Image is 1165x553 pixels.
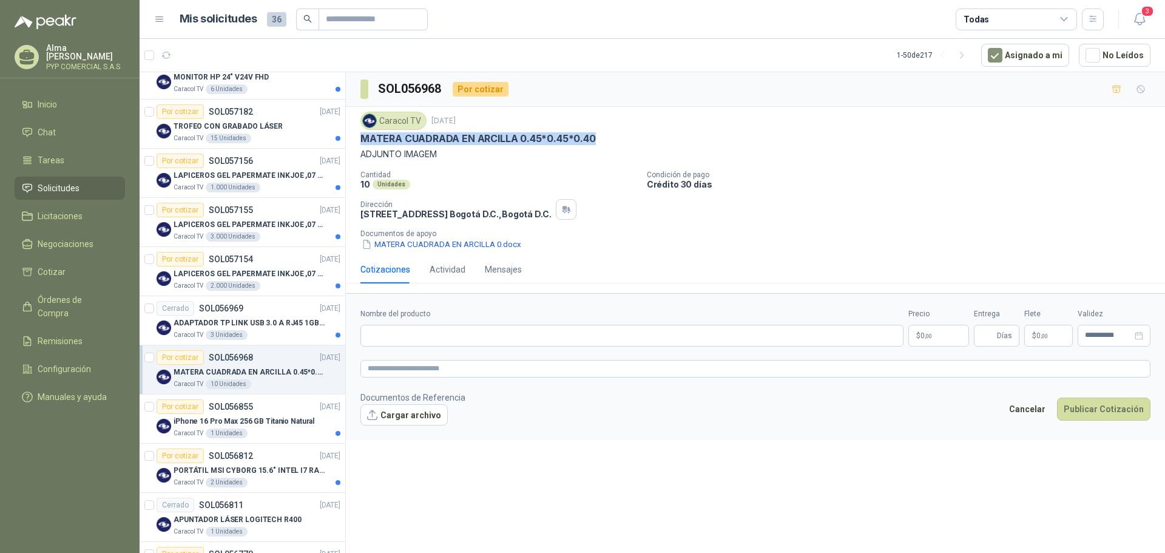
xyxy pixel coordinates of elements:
span: Licitaciones [38,209,83,223]
div: 15 Unidades [206,134,251,143]
p: Caracol TV [174,84,203,94]
img: Company Logo [157,271,171,286]
button: No Leídos [1079,44,1150,67]
p: SOL057182 [209,107,253,116]
p: LAPICEROS GEL PAPERMATE INKJOE ,07 1 LOGO 1 TINTA [174,268,325,280]
span: $ [1032,332,1036,339]
p: SOL057156 [209,157,253,165]
p: Condición de pago [647,171,1160,179]
p: LAPICEROS GEL PAPERMATE INKJOE ,07 1 LOGO 1 TINTA [174,170,325,182]
p: Caracol TV [174,232,203,242]
p: SOL057155 [209,206,253,214]
span: Solicitudes [38,182,79,195]
div: Mensajes [485,263,522,276]
div: Cerrado [157,498,194,512]
p: MONITOR HP 24" V24V FHD [174,72,269,83]
p: SOL057154 [209,255,253,263]
span: 0 [1036,332,1048,339]
p: SOL056968 [209,353,253,362]
div: Por cotizar [157,252,204,266]
img: Company Logo [157,222,171,237]
button: Asignado a mi [981,44,1069,67]
a: CerradoSOL056811[DATE] Company LogoAPUNTADOR LÁSER LOGITECH R400Caracol TV1 Unidades [140,493,345,542]
span: Manuales y ayuda [38,390,107,404]
button: Cancelar [1002,398,1052,421]
p: PORTÁTIL MSI CYBORG 15.6" INTEL I7 RAM 32GB - 1 TB / Nvidia GeForce RTX 4050 [174,465,325,477]
span: 0 [920,332,932,339]
p: SOL056812 [209,452,253,460]
p: [DATE] [320,500,340,511]
div: Por cotizar [453,82,508,97]
p: MATERA CUADRADA EN ARCILLA 0.45*0.45*0.40 [360,132,596,145]
p: PYP COMERCIAL S.A.S [46,63,125,70]
a: Por cotizarSOL056812[DATE] Company LogoPORTÁTIL MSI CYBORG 15.6" INTEL I7 RAM 32GB - 1 TB / Nvidi... [140,444,345,493]
img: Logo peakr [15,15,76,29]
p: SOL056855 [209,402,253,411]
p: [STREET_ADDRESS] Bogotá D.C. , Bogotá D.C. [360,209,551,219]
span: Configuración [38,362,91,376]
div: Unidades [373,180,410,189]
p: TROFEO CON GRABADO LÁSER [174,121,283,132]
div: 1 - 50 de 217 [897,46,971,65]
span: ,00 [925,333,932,339]
p: Caracol TV [174,527,203,537]
span: Chat [38,126,56,139]
button: MATERA CUADRADA EN ARCILLA 0.docx [360,238,522,251]
span: Inicio [38,98,57,111]
span: ,00 [1041,333,1048,339]
a: Solicitudes [15,177,125,200]
p: [DATE] [320,155,340,167]
p: Caracol TV [174,330,203,340]
div: 1 Unidades [206,429,248,438]
label: Precio [908,308,969,320]
a: Por cotizarSOL057156[DATE] Company LogoLAPICEROS GEL PAPERMATE INKJOE ,07 1 LOGO 1 TINTACaracol T... [140,149,345,198]
div: 2 Unidades [206,478,248,487]
p: Caracol TV [174,379,203,389]
div: 3 Unidades [206,330,248,340]
span: search [303,15,312,23]
label: Nombre del producto [360,308,903,320]
p: $0,00 [908,325,969,347]
p: SOL056811 [199,501,243,509]
span: 36 [267,12,286,27]
label: Flete [1024,308,1073,320]
a: Tareas [15,149,125,172]
p: ADAPTADOR TP LINK USB 3.0 A RJ45 1GB WINDOWS [174,317,325,329]
a: Negociaciones [15,232,125,256]
a: Configuración [15,358,125,381]
div: Por cotizar [157,350,204,365]
div: 1 Unidades [206,527,248,537]
div: 3.000 Unidades [206,232,260,242]
p: [DATE] [320,401,340,413]
p: 10 [360,179,370,189]
div: Por cotizar [157,154,204,168]
span: Órdenes de Compra [38,293,113,320]
div: Por cotizar [157,449,204,463]
p: Cantidad [360,171,637,179]
a: CerradoSOL056969[DATE] Company LogoADAPTADOR TP LINK USB 3.0 A RJ45 1GB WINDOWSCaracol TV3 Unidades [140,296,345,345]
p: Caracol TV [174,134,203,143]
img: Company Logo [157,419,171,433]
div: Por cotizar [157,104,204,119]
div: 10 Unidades [206,379,251,389]
div: 6 Unidades [206,84,248,94]
p: MATERA CUADRADA EN ARCILLA 0.45*0.45*0.40 [174,367,325,378]
img: Company Logo [157,321,171,335]
p: Documentos de apoyo [360,229,1160,238]
div: 2.000 Unidades [206,281,260,291]
a: Por cotizarSOL057188[DATE] Company LogoMONITOR HP 24" V24V FHDCaracol TV6 Unidades [140,50,345,100]
div: Caracol TV [360,112,427,130]
p: [DATE] [320,352,340,364]
span: Remisiones [38,334,83,348]
div: Por cotizar [157,203,204,217]
p: Documentos de Referencia [360,391,465,404]
a: Remisiones [15,330,125,353]
span: Días [997,325,1012,346]
span: Tareas [38,154,64,167]
a: Por cotizarSOL057155[DATE] Company LogoLAPICEROS GEL PAPERMATE INKJOE ,07 1 LOGO 1 TINTACaracol T... [140,198,345,247]
p: APUNTADOR LÁSER LOGITECH R400 [174,514,302,526]
p: Alma [PERSON_NAME] [46,44,125,61]
a: Por cotizarSOL056855[DATE] Company LogoiPhone 16 Pro Max 256 GB Titanio NaturalCaracol TV1 Unidades [140,395,345,444]
a: Por cotizarSOL057182[DATE] Company LogoTROFEO CON GRABADO LÁSERCaracol TV15 Unidades [140,100,345,149]
p: [DATE] [320,450,340,462]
